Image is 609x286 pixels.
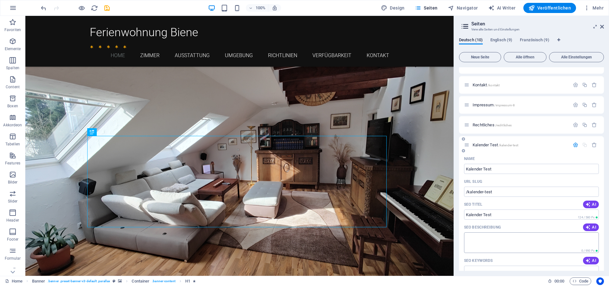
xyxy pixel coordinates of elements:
[471,103,570,107] div: Impressum/impressum-8
[473,103,515,107] span: Impressum
[549,52,604,62] button: Alle Einstellungen
[5,256,21,261] p: Formular
[582,102,587,108] div: Duplizieren
[272,5,278,11] i: Bei Größenänderung Zoomstufe automatisch an das gewählte Gerät anpassen.
[4,27,21,32] p: Favoriten
[5,46,21,51] p: Elemente
[499,143,518,147] span: /kalender-test
[152,277,175,285] span: . banner-content
[554,277,564,285] span: 00 00
[40,4,47,12] button: undo
[490,36,512,45] span: Englisch (9)
[473,123,512,127] span: Rechtliches
[573,122,578,128] div: Einstellungen
[459,52,501,62] button: Neue Seite
[459,37,604,50] div: Sprachen-Tabs
[570,277,591,285] button: Code
[48,277,110,285] span: . banner .preset-banner-v3-default .parallax
[573,102,578,108] div: Einstellungen
[584,5,604,11] span: Mehr
[381,5,405,11] span: Design
[6,218,19,223] p: Header
[494,103,515,107] span: /impressum-8
[464,202,482,207] label: Der Seitentitel in Suchergebnissen und Browser-Tabs
[573,82,578,88] div: Einstellungen
[448,5,478,11] span: Navigator
[471,21,604,27] h2: Seiten
[471,123,570,127] div: Rechtliches/rechtliches
[473,83,500,87] span: Klick, um Seite zu öffnen
[464,187,599,197] input: Letzter Teil der URL für diese Seite
[488,5,516,11] span: AI Writer
[255,4,265,12] h6: 100%
[523,3,576,13] button: Veröffentlichen
[573,277,588,285] span: Code
[3,123,22,128] p: Akkordeon
[471,27,591,32] h3: Verwalte Seiten und Einstellungen
[528,5,571,11] span: Veröffentlichen
[103,4,111,12] i: Save (Ctrl+S)
[91,4,98,12] i: Seite neu laden
[464,156,475,161] p: Name
[592,102,597,108] div: Entfernen
[592,142,597,148] div: Entfernen
[78,4,85,12] button: Klicke hier, um den Vorschau-Modus zu verlassen
[586,202,596,207] span: AI
[464,225,501,230] p: SEO Beschreibung
[581,249,594,252] span: 0 / 990 Px
[185,277,190,285] span: Klick zum Auswählen. Doppelklick zum Bearbeiten
[507,55,544,59] span: Alle öffnen
[520,36,549,45] span: Französisch (9)
[581,3,606,13] button: Mehr
[445,3,481,13] button: Navigator
[586,258,596,263] span: AI
[578,216,594,219] span: 124 / 580 Px
[548,277,565,285] h6: Session-Zeit
[113,279,115,283] i: Dieses Element ist ein anpassbares Preset
[596,277,604,285] button: Usercentrics
[8,180,18,185] p: Bilder
[8,199,18,204] p: Slider
[462,55,498,59] span: Neue Seite
[583,223,599,231] button: AI
[486,3,518,13] button: AI Writer
[32,277,45,285] span: Klick zum Auswählen. Doppelklick zum Bearbeiten
[592,122,597,128] div: Entfernen
[5,142,20,147] p: Tabellen
[504,52,547,62] button: Alle öffnen
[5,161,20,166] p: Features
[592,82,597,88] div: Entfernen
[132,277,149,285] span: Klick zum Auswählen. Doppelklick zum Bearbeiten
[246,4,268,12] button: 100%
[473,143,518,147] span: Klick, um Seite zu öffnen
[464,202,482,207] p: SEO Titel
[464,258,493,263] p: SEO Keywords
[90,4,98,12] button: reload
[118,279,122,283] i: Element verfügt über einen Hintergrund
[5,277,23,285] a: Klick, um Auswahl aufzuheben. Doppelklick öffnet Seitenverwaltung
[471,143,570,147] div: Kalender Test/kalender-test
[582,82,587,88] div: Duplizieren
[495,123,512,127] span: /rechtliches
[580,249,599,253] span: Berechnete Pixellänge in Suchergebnissen
[582,122,587,128] div: Duplizieren
[415,5,438,11] span: Seiten
[193,279,196,283] i: Element enthält eine Animation
[7,103,18,109] p: Boxen
[459,36,483,45] span: Deutsch (10)
[6,84,20,90] p: Content
[583,257,599,264] button: AI
[583,201,599,208] button: AI
[488,83,500,87] span: /kontakt
[6,65,19,70] p: Spalten
[552,55,601,59] span: Alle Einstellungen
[378,3,407,13] button: Design
[471,83,570,87] div: Kontakt/kontakt
[103,4,111,12] button: save
[412,3,440,13] button: Seiten
[464,210,599,220] input: Der Seitentitel in Suchergebnissen und Browser-Tabs
[573,142,578,148] div: Einstellungen
[32,277,196,285] nav: breadcrumb
[586,225,596,230] span: AI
